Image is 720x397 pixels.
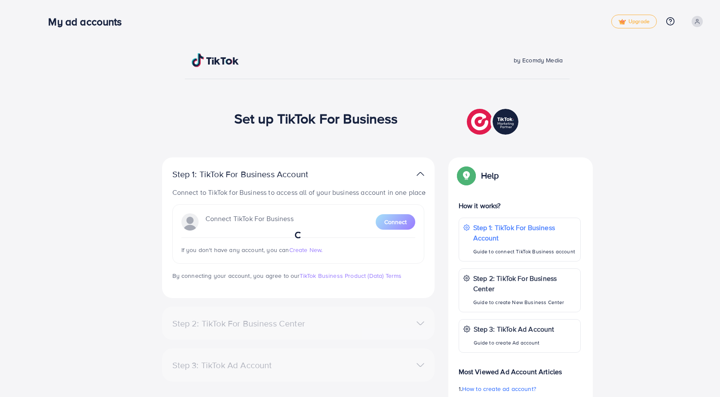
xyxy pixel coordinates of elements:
[473,297,576,308] p: Guide to create New Business Center
[467,107,521,137] img: TikTok partner
[459,168,474,183] img: Popup guide
[459,384,581,394] p: 1.
[481,170,499,181] p: Help
[473,246,576,257] p: Guide to connect TikTok Business account
[192,53,239,67] img: TikTok
[459,200,581,211] p: How it works?
[473,273,576,294] p: Step 2: TikTok For Business Center
[459,360,581,377] p: Most Viewed Ad Account Articles
[462,385,536,393] span: How to create ad account?
[473,222,576,243] p: Step 1: TikTok For Business Account
[48,15,129,28] h3: My ad accounts
[474,338,555,348] p: Guide to create Ad account
[514,56,563,65] span: by Ecomdy Media
[474,324,555,334] p: Step 3: TikTok Ad Account
[611,15,657,28] a: tickUpgrade
[619,18,650,25] span: Upgrade
[172,169,336,179] p: Step 1: TikTok For Business Account
[234,110,398,126] h1: Set up TikTok For Business
[619,19,626,25] img: tick
[417,168,424,180] img: TikTok partner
